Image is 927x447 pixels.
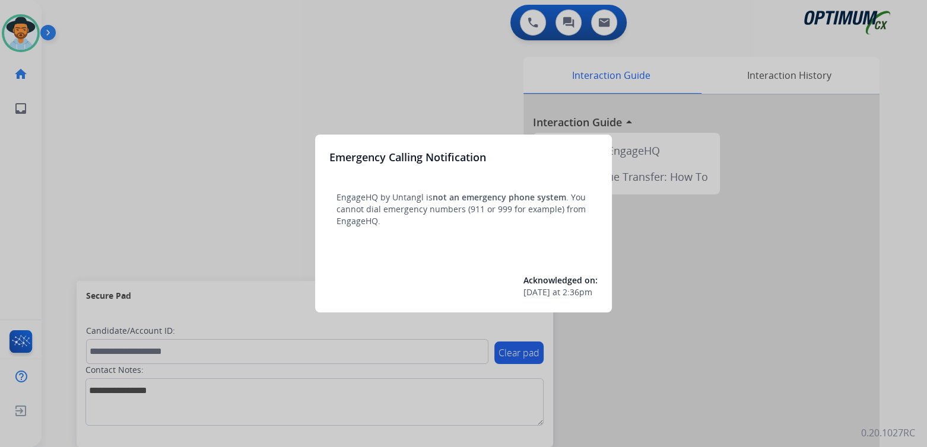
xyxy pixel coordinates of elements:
[523,274,598,286] span: Acknowledged on:
[523,286,598,298] div: at
[433,191,566,203] span: not an emergency phone system
[523,286,550,298] span: [DATE]
[329,149,486,165] h3: Emergency Calling Notification
[563,286,592,298] span: 2:36pm
[861,426,915,440] p: 0.20.1027RC
[336,191,591,227] p: EngageHQ by Untangl is . You cannot dial emergency numbers (911 or 999 for example) from EngageHQ.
